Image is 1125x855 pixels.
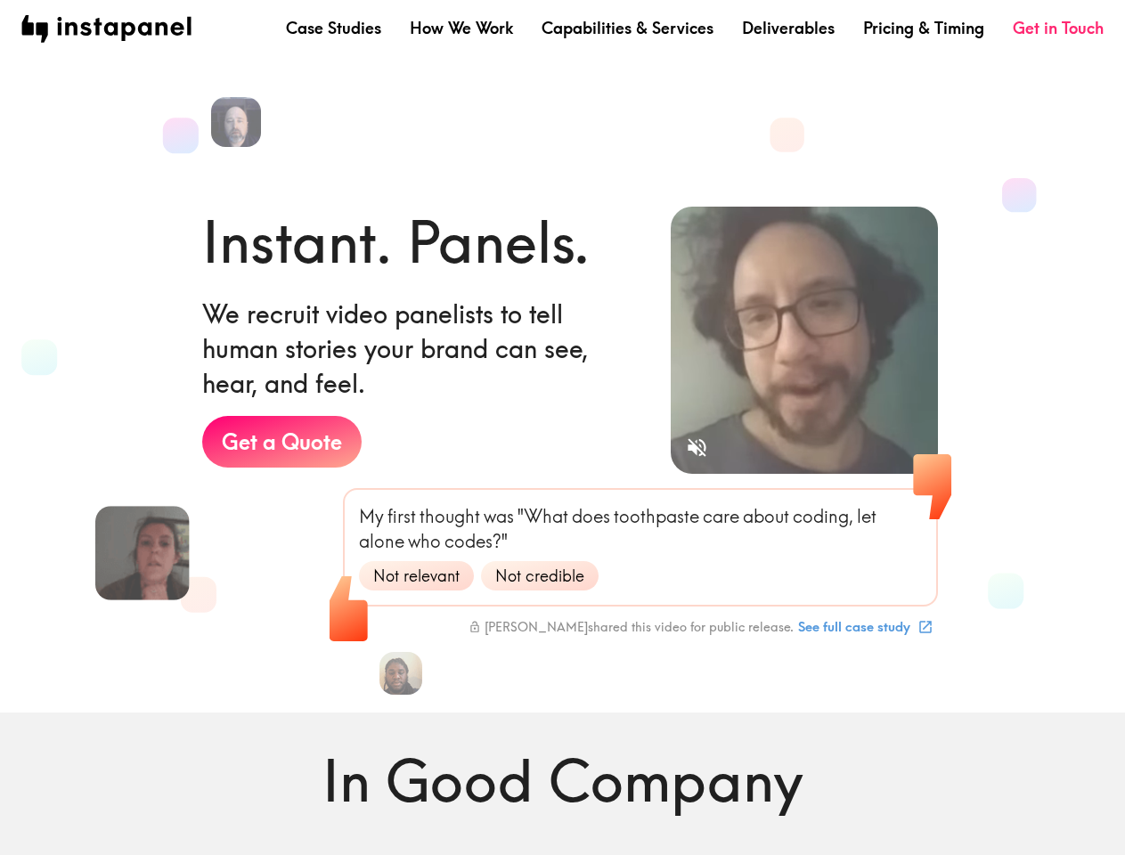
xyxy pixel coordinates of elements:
[444,529,508,554] span: codes?"
[794,612,936,642] a: See full case study
[363,565,470,587] span: Not relevant
[359,529,404,554] span: alone
[95,506,190,600] img: Jennifer
[359,504,384,529] span: My
[21,15,192,43] img: instapanel
[202,297,642,402] h6: We recruit video panelists to tell human stories your brand can see, hear, and feel.
[542,17,713,39] a: Capabilities & Services
[857,504,876,529] span: let
[572,504,610,529] span: does
[50,741,1076,821] h1: In Good Company
[863,17,984,39] a: Pricing & Timing
[1013,17,1104,39] a: Get in Touch
[202,416,362,468] a: Get a Quote
[211,97,261,147] img: Aaron
[202,202,590,282] h1: Instant. Panels.
[485,565,595,587] span: Not credible
[387,504,416,529] span: first
[286,17,381,39] a: Case Studies
[408,529,441,554] span: who
[420,504,480,529] span: thought
[793,504,853,529] span: coding,
[703,504,739,529] span: care
[469,619,794,635] div: [PERSON_NAME] shared this video for public release.
[379,652,422,695] img: Bill
[484,504,514,529] span: was
[614,504,699,529] span: toothpaste
[410,17,513,39] a: How We Work
[742,17,835,39] a: Deliverables
[743,504,789,529] span: about
[678,428,716,467] button: Sound is off
[518,504,568,529] span: "What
